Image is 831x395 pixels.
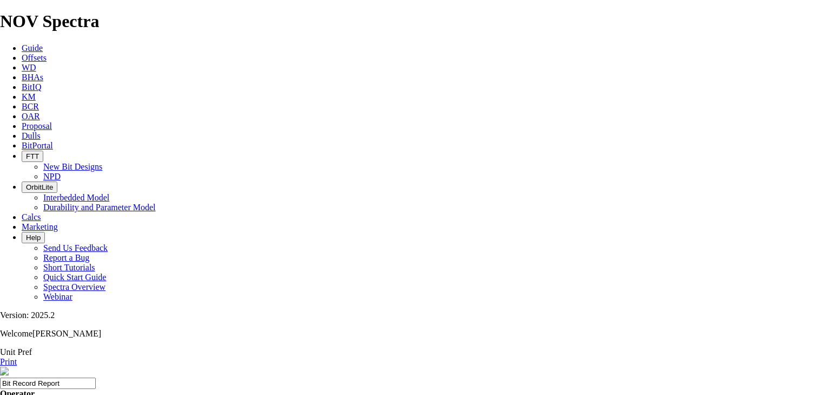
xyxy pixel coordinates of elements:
[43,292,72,301] a: Webinar
[22,73,43,82] a: BHAs
[43,193,109,202] a: Interbedded Model
[22,222,58,231] a: Marketing
[43,243,108,252] a: Send Us Feedback
[22,112,40,121] a: OAR
[22,92,36,101] a: KM
[43,162,102,171] a: New Bit Designs
[22,151,43,162] button: FTT
[22,141,53,150] a: BitPortal
[26,234,41,242] span: Help
[22,212,41,222] a: Calcs
[43,282,105,292] a: Spectra Overview
[22,121,52,131] a: Proposal
[22,82,41,92] a: BitIQ
[43,253,89,262] a: Report a Bug
[43,263,95,272] a: Short Tutorials
[22,102,39,111] a: BCR
[43,203,156,212] a: Durability and Parameter Model
[26,183,53,191] span: OrbitLite
[43,273,106,282] a: Quick Start Guide
[22,63,36,72] a: WD
[22,53,47,62] a: Offsets
[22,131,41,140] a: Dulls
[22,43,43,53] a: Guide
[22,182,57,193] button: OrbitLite
[32,329,101,338] span: [PERSON_NAME]
[26,152,39,160] span: FTT
[43,172,61,181] a: NPD
[22,232,45,243] button: Help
